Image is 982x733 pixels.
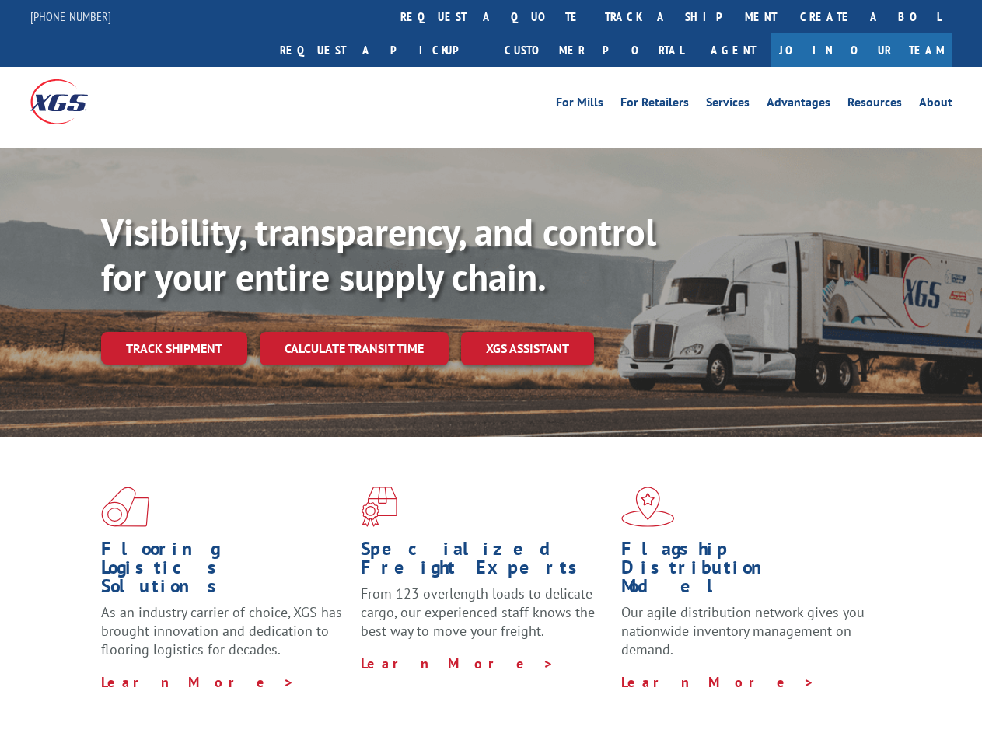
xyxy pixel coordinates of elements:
[556,96,603,113] a: For Mills
[695,33,771,67] a: Agent
[361,585,609,654] p: From 123 overlength loads to delicate cargo, our experienced staff knows the best way to move you...
[101,603,342,658] span: As an industry carrier of choice, XGS has brought innovation and dedication to flooring logistics...
[361,654,554,672] a: Learn More >
[621,603,865,658] span: Our agile distribution network gives you nationwide inventory management on demand.
[621,487,675,527] img: xgs-icon-flagship-distribution-model-red
[101,673,295,691] a: Learn More >
[919,96,952,113] a: About
[361,539,609,585] h1: Specialized Freight Experts
[767,96,830,113] a: Advantages
[101,487,149,527] img: xgs-icon-total-supply-chain-intelligence-red
[361,487,397,527] img: xgs-icon-focused-on-flooring-red
[268,33,493,67] a: Request a pickup
[706,96,750,113] a: Services
[101,539,349,603] h1: Flooring Logistics Solutions
[30,9,111,24] a: [PHONE_NUMBER]
[101,208,656,301] b: Visibility, transparency, and control for your entire supply chain.
[260,332,449,365] a: Calculate transit time
[771,33,952,67] a: Join Our Team
[461,332,594,365] a: XGS ASSISTANT
[621,673,815,691] a: Learn More >
[847,96,902,113] a: Resources
[621,539,869,603] h1: Flagship Distribution Model
[493,33,695,67] a: Customer Portal
[620,96,689,113] a: For Retailers
[101,332,247,365] a: Track shipment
